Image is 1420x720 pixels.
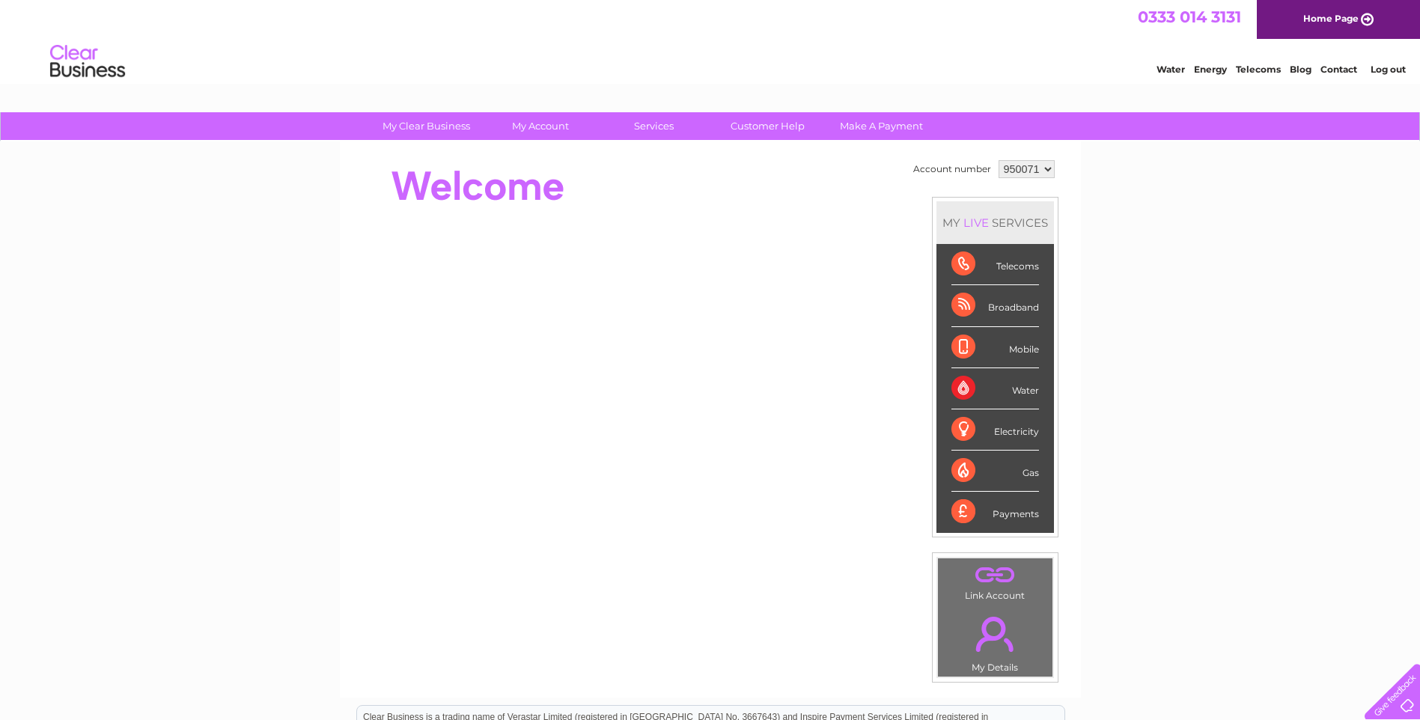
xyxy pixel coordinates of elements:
td: My Details [937,604,1053,677]
a: Energy [1194,64,1227,75]
div: Payments [951,492,1039,532]
a: Log out [1371,64,1406,75]
a: Telecoms [1236,64,1281,75]
a: Services [592,112,716,140]
div: LIVE [960,216,992,230]
a: Water [1157,64,1185,75]
a: My Account [478,112,602,140]
a: . [942,562,1049,588]
div: MY SERVICES [936,201,1054,244]
a: Customer Help [706,112,829,140]
td: Link Account [937,558,1053,605]
div: Water [951,368,1039,409]
div: Clear Business is a trading name of Verastar Limited (registered in [GEOGRAPHIC_DATA] No. 3667643... [357,8,1064,73]
a: Contact [1320,64,1357,75]
a: Blog [1290,64,1311,75]
div: Telecoms [951,244,1039,285]
td: Account number [909,156,995,182]
a: . [942,608,1049,660]
img: logo.png [49,39,126,85]
a: 0333 014 3131 [1138,7,1241,26]
div: Gas [951,451,1039,492]
div: Electricity [951,409,1039,451]
a: Make A Payment [820,112,943,140]
div: Broadband [951,285,1039,326]
a: My Clear Business [365,112,488,140]
div: Mobile [951,327,1039,368]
